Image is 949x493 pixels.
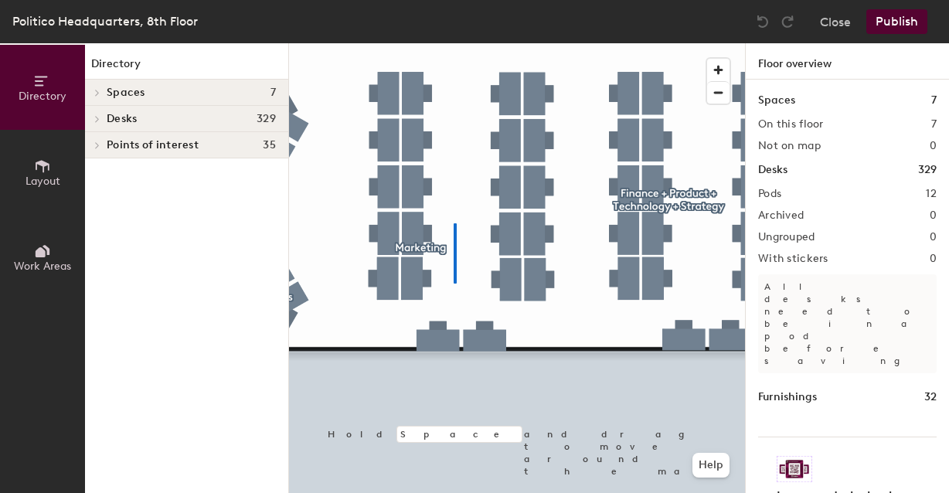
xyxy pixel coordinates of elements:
h1: Furnishings [758,389,817,406]
h1: 32 [924,389,937,406]
h2: On this floor [758,118,824,131]
img: Undo [755,14,770,29]
span: 35 [263,139,276,151]
span: Work Areas [14,260,71,273]
h1: 329 [918,161,937,178]
span: Desks [107,113,137,125]
h2: 0 [930,140,937,152]
h1: Floor overview [746,43,949,80]
h2: 0 [930,231,937,243]
h2: 0 [930,253,937,265]
button: Help [692,453,730,478]
span: Directory [19,90,66,103]
button: Close [820,9,851,34]
h1: Desks [758,161,787,178]
button: Publish [866,9,927,34]
div: Politico Headquarters, 8th Floor [12,12,198,31]
span: 329 [257,113,276,125]
h2: Ungrouped [758,231,815,243]
h2: 7 [931,118,937,131]
h2: Archived [758,209,804,222]
h2: 12 [926,188,937,200]
h2: 0 [930,209,937,222]
span: Layout [26,175,60,188]
h1: Directory [85,56,288,80]
h1: 7 [931,92,937,109]
h1: Spaces [758,92,795,109]
img: Sticker logo [777,456,812,482]
h2: With stickers [758,253,828,265]
h2: Pods [758,188,781,200]
img: Redo [780,14,795,29]
p: All desks need to be in a pod before saving [758,274,937,373]
span: Spaces [107,87,145,99]
span: 7 [270,87,276,99]
span: Points of interest [107,139,199,151]
h2: Not on map [758,140,821,152]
